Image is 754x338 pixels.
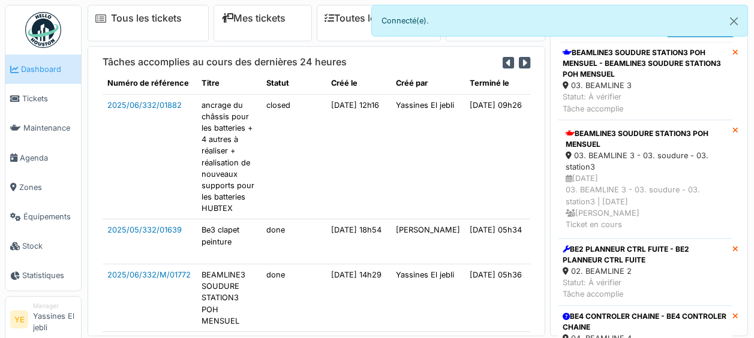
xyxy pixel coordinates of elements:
[530,73,603,94] th: Terminé par
[23,211,76,222] span: Équipements
[5,113,81,143] a: Maintenance
[20,152,76,164] span: Agenda
[530,94,603,219] td: [PERSON_NAME]
[563,265,728,277] div: 02. BEAMLINE 2
[465,264,530,332] td: [DATE] 05h36
[563,47,728,80] div: BEAMLINE3 SOUDURE STATION3 POH MENSUEL - BEAMLINE3 SOUDURE STATION3 POH MENSUEL
[262,94,326,219] td: closed
[22,93,76,104] span: Tickets
[5,261,81,290] a: Statistiques
[558,42,732,120] a: BEAMLINE3 SOUDURE STATION3 POH MENSUEL - BEAMLINE3 SOUDURE STATION3 POH MENSUEL 03. BEAMLINE 3 St...
[563,91,728,114] div: Statut: À vérifier Tâche accomplie
[5,202,81,231] a: Équipements
[197,73,262,94] th: Titre
[21,64,76,75] span: Dashboard
[5,55,81,84] a: Dashboard
[566,173,725,230] div: [DATE] 03. BEAMLINE 3 - 03. soudure - 03. station3 | [DATE] [PERSON_NAME] Ticket en cours
[530,219,603,264] td: [PERSON_NAME]
[566,128,725,150] div: BEAMLINE3 SOUDURE STATION3 POH MENSUEL
[391,73,465,94] th: Créé par
[33,301,76,310] div: Manager
[465,73,530,94] th: Terminé le
[10,310,28,328] li: YE
[23,122,76,134] span: Maintenance
[19,182,76,193] span: Zones
[391,219,465,264] td: [PERSON_NAME]
[197,264,262,332] td: BEAMLINE3 SOUDURE STATION3 POH MENSUEL
[5,143,81,173] a: Agenda
[5,84,81,113] a: Tickets
[326,219,391,264] td: [DATE] 18h54
[262,264,326,332] td: done
[326,73,391,94] th: Créé le
[326,264,391,332] td: [DATE] 14h29
[5,173,81,202] a: Zones
[326,94,391,219] td: [DATE] 12h16
[25,12,61,48] img: Badge_color-CXgf-gQk.svg
[22,270,76,281] span: Statistiques
[566,150,725,173] div: 03. BEAMLINE 3 - 03. soudure - 03. station3
[221,13,286,24] a: Mes tickets
[107,270,191,279] a: 2025/06/332/M/01772
[197,94,262,219] td: ancrage du châssis pour les batteries + 4 autres à réaliser + réalisation de nouveaux supports po...
[103,73,197,94] th: Numéro de référence
[107,225,182,234] a: 2025/05/332/01639
[262,219,326,264] td: done
[530,264,603,332] td: [PERSON_NAME]
[371,5,749,37] div: Connecté(e).
[563,80,728,91] div: 03. BEAMLINE 3
[563,277,728,300] div: Statut: À vérifier Tâche accomplie
[22,240,76,252] span: Stock
[563,311,728,333] div: BE4 CONTROLER CHAINE - BE4 CONTROLER CHAINE
[107,101,182,110] a: 2025/06/332/01882
[558,120,732,239] a: BEAMLINE3 SOUDURE STATION3 POH MENSUEL 03. BEAMLINE 3 - 03. soudure - 03. station3 [DATE]03. BEAM...
[103,56,347,68] h6: Tâches accomplies au cours des dernières 24 heures
[563,244,728,265] div: BE2 PLANNEUR CTRL FUITE - BE2 PLANNEUR CTRL FUITE
[391,264,465,332] td: Yassines El jebli
[720,5,747,37] button: Close
[197,219,262,264] td: Be3 clapet peinture
[325,13,414,24] a: Toutes les tâches
[5,231,81,261] a: Stock
[262,73,326,94] th: Statut
[111,13,182,24] a: Tous les tickets
[558,239,732,306] a: BE2 PLANNEUR CTRL FUITE - BE2 PLANNEUR CTRL FUITE 02. BEAMLINE 2 Statut: À vérifierTâche accomplie
[391,94,465,219] td: Yassines El jebli
[465,94,530,219] td: [DATE] 09h26
[465,219,530,264] td: [DATE] 05h34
